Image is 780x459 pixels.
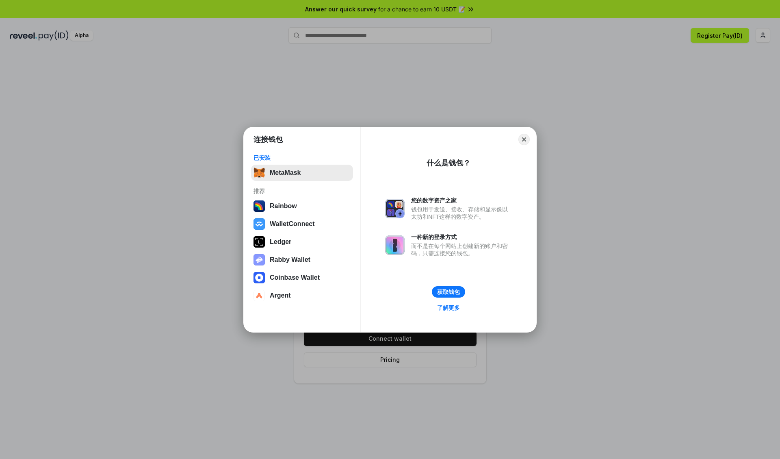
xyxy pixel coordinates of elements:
[253,167,265,178] img: svg+xml,%3Csvg%20fill%3D%22none%22%20height%3D%2233%22%20viewBox%3D%220%200%2035%2033%22%20width%...
[251,216,353,232] button: WalletConnect
[427,158,470,168] div: 什么是钱包？
[253,236,265,248] img: svg+xml,%3Csvg%20xmlns%3D%22http%3A%2F%2Fwww.w3.org%2F2000%2Fsvg%22%20width%3D%2228%22%20height%3...
[251,252,353,268] button: Rabby Wallet
[518,134,530,145] button: Close
[253,200,265,212] img: svg+xml,%3Csvg%20width%3D%22120%22%20height%3D%22120%22%20viewBox%3D%220%200%20120%20120%22%20fil...
[270,238,291,246] div: Ledger
[385,199,405,218] img: svg+xml,%3Csvg%20xmlns%3D%22http%3A%2F%2Fwww.w3.org%2F2000%2Fsvg%22%20fill%3D%22none%22%20viewBox...
[253,154,351,161] div: 已安装
[253,218,265,230] img: svg+xml,%3Csvg%20width%3D%2228%22%20height%3D%2228%22%20viewBox%3D%220%200%2028%2028%22%20fill%3D...
[270,169,301,176] div: MetaMask
[251,198,353,214] button: Rainbow
[251,270,353,286] button: Coinbase Wallet
[437,304,460,311] div: 了解更多
[270,292,291,299] div: Argent
[411,242,512,257] div: 而不是在每个网站上创建新的账户和密码，只需连接您的钱包。
[251,287,353,304] button: Argent
[270,220,315,228] div: WalletConnect
[437,288,460,296] div: 获取钱包
[253,290,265,301] img: svg+xml,%3Csvg%20width%3D%2228%22%20height%3D%2228%22%20viewBox%3D%220%200%2028%2028%22%20fill%3D...
[432,302,465,313] a: 了解更多
[411,197,512,204] div: 您的数字资产之家
[253,187,351,195] div: 推荐
[270,256,310,263] div: Rabby Wallet
[253,272,265,283] img: svg+xml,%3Csvg%20width%3D%2228%22%20height%3D%2228%22%20viewBox%3D%220%200%2028%2028%22%20fill%3D...
[270,202,297,210] div: Rainbow
[251,165,353,181] button: MetaMask
[411,233,512,241] div: 一种新的登录方式
[385,235,405,255] img: svg+xml,%3Csvg%20xmlns%3D%22http%3A%2F%2Fwww.w3.org%2F2000%2Fsvg%22%20fill%3D%22none%22%20viewBox...
[253,254,265,265] img: svg+xml,%3Csvg%20xmlns%3D%22http%3A%2F%2Fwww.w3.org%2F2000%2Fsvg%22%20fill%3D%22none%22%20viewBox...
[270,274,320,281] div: Coinbase Wallet
[251,234,353,250] button: Ledger
[411,206,512,220] div: 钱包用于发送、接收、存储和显示像以太坊和NFT这样的数字资产。
[432,286,465,298] button: 获取钱包
[253,135,283,144] h1: 连接钱包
